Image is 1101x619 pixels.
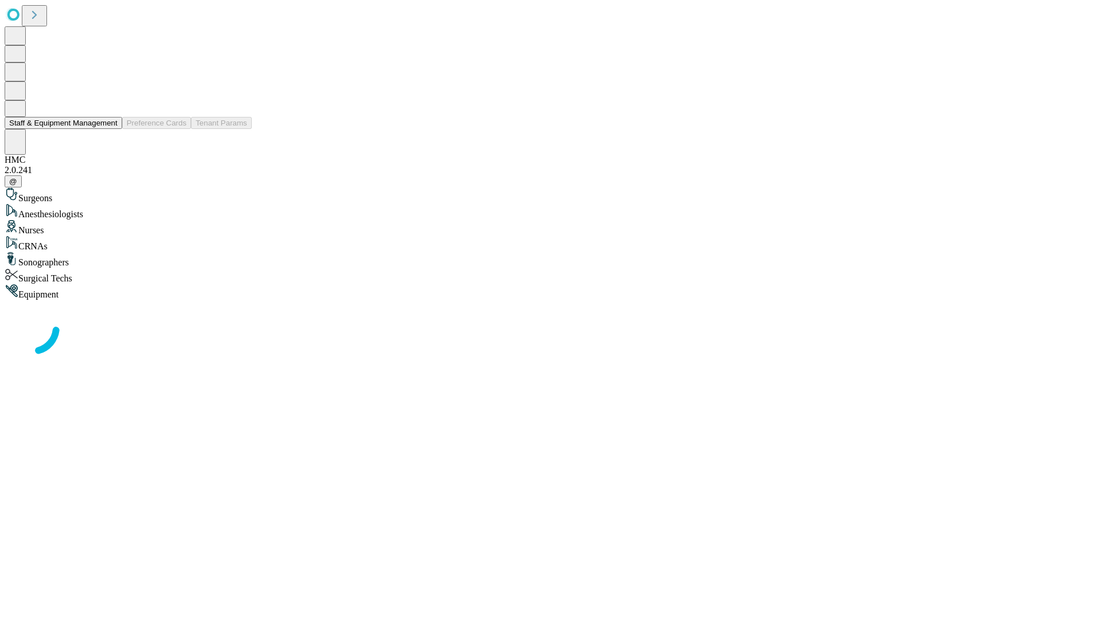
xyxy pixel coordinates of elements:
[5,268,1096,284] div: Surgical Techs
[5,187,1096,203] div: Surgeons
[191,117,252,129] button: Tenant Params
[5,165,1096,175] div: 2.0.241
[5,175,22,187] button: @
[5,252,1096,268] div: Sonographers
[5,203,1096,220] div: Anesthesiologists
[122,117,191,129] button: Preference Cards
[5,117,122,129] button: Staff & Equipment Management
[5,236,1096,252] div: CRNAs
[5,284,1096,300] div: Equipment
[5,220,1096,236] div: Nurses
[9,177,17,186] span: @
[5,155,1096,165] div: HMC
